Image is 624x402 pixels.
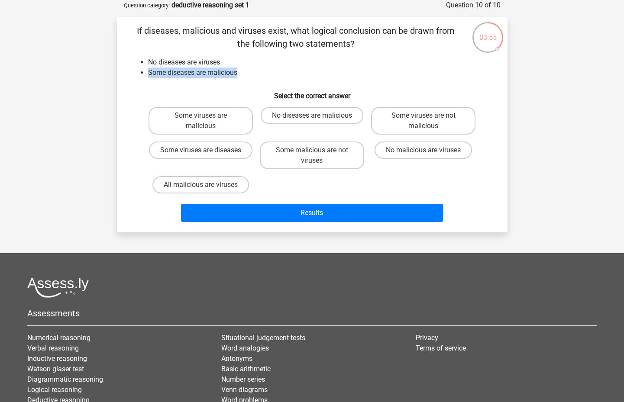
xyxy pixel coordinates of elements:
button: Results [181,204,443,222]
small: Question category: [124,2,170,9]
h5: Assessments [27,308,597,318]
a: Diagrammatic reasoning [27,375,103,383]
a: Privacy [416,334,438,342]
label: Some viruses are diseases [149,142,252,159]
img: Assessly logo [27,277,89,298]
a: Venn diagrams [221,386,268,394]
a: Logical reasoning [27,386,82,394]
a: Inductive reasoning [27,354,87,363]
a: Verbal reasoning [27,344,79,352]
a: Watson glaser test [27,365,84,373]
a: Terms of service [416,344,466,352]
label: All malicious are viruses [152,176,249,193]
label: No diseases are malicious [261,107,363,124]
a: Antonyms [221,354,252,363]
li: Some diseases are malicious [148,68,494,78]
a: Situational judgement tests [221,334,305,342]
div: 03:55 [472,21,504,43]
a: Numerical reasoning [27,334,91,342]
li: No diseases are viruses [148,57,494,68]
a: Word analogies [221,344,269,352]
a: Number series [221,375,265,383]
p: If diseases, malicious and viruses exist, what logical conclusion can be drawn from the following... [131,24,461,50]
label: Some viruses are malicious [149,107,253,135]
strong: deductive reasoning set 1 [171,1,249,9]
a: Basic arithmetic [221,365,271,373]
h6: Select the correct answer [131,85,494,100]
label: Some viruses are not malicious [371,107,475,135]
label: Some malicious are not viruses [260,142,364,169]
label: No malicious are viruses [375,142,472,159]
